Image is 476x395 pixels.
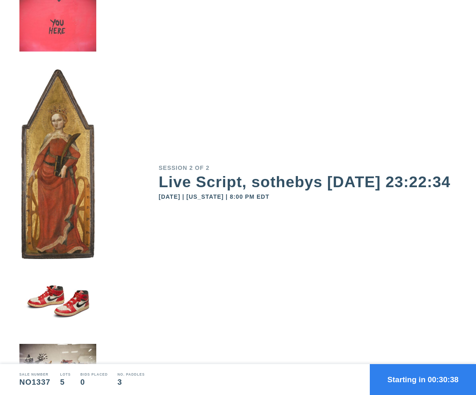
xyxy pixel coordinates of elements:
div: 3 [117,379,145,386]
button: Starting in 00:30:38 [370,364,476,395]
div: NO1337 [19,379,51,386]
img: small [19,276,97,344]
div: Sale number [19,373,51,376]
div: Live Script, sothebys [DATE] 23:22:34 [159,174,457,190]
div: Bids Placed [81,373,108,376]
img: small [19,68,97,276]
div: Session 2 of 2 [159,165,457,171]
div: 0 [81,379,108,386]
div: No. Paddles [117,373,145,376]
img: small [19,0,97,68]
div: [DATE] | [US_STATE] | 8:00 PM EDT [159,194,457,200]
div: 5 [60,379,71,386]
div: Lots [60,373,71,376]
